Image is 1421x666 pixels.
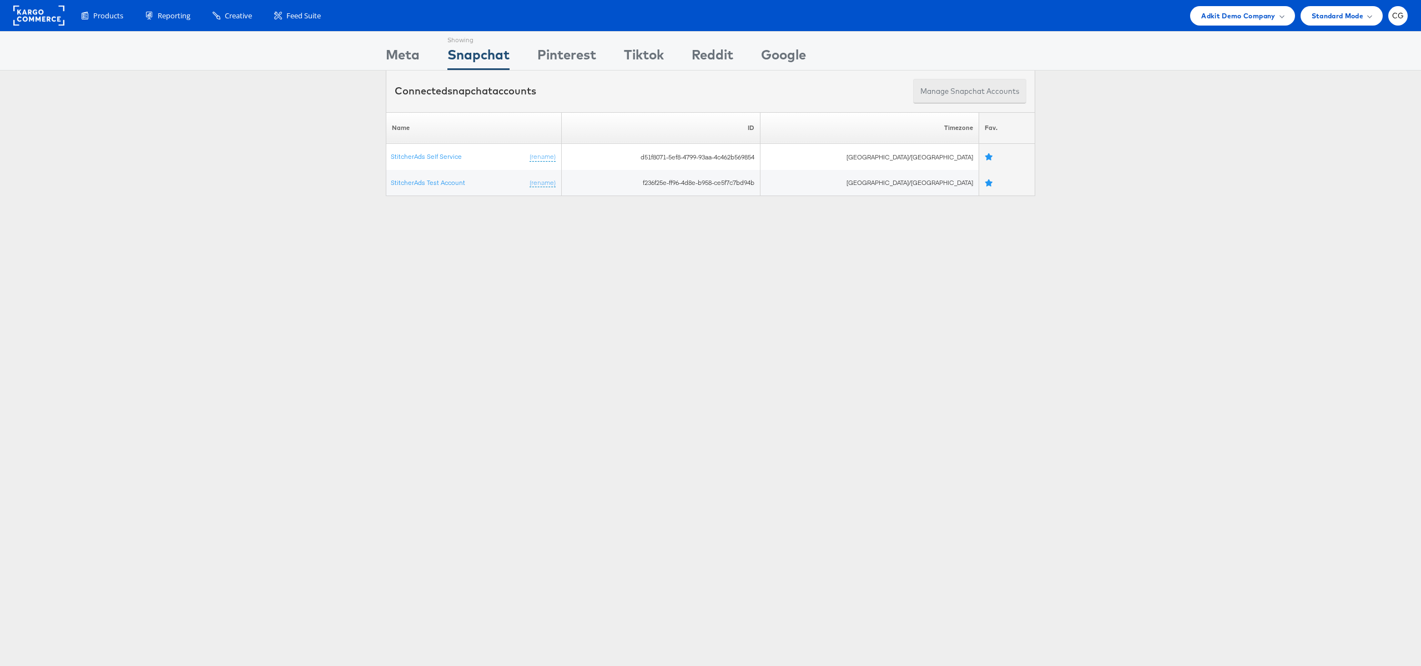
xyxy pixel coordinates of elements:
th: Name [386,112,562,144]
span: Adkit Demo Company [1201,10,1275,22]
button: Manage Snapchat Accounts [913,79,1026,104]
span: Creative [225,11,252,21]
td: [GEOGRAPHIC_DATA]/[GEOGRAPHIC_DATA] [760,170,979,196]
div: Google [761,45,806,70]
td: f236f25e-ff96-4d8e-b958-ce5f7c7bd94b [562,170,760,196]
div: Meta [386,45,420,70]
span: snapchat [447,84,492,97]
div: Snapchat [447,45,510,70]
span: Feed Suite [286,11,321,21]
div: Connected accounts [395,84,536,98]
th: ID [562,112,760,144]
div: Pinterest [537,45,596,70]
div: Tiktok [624,45,664,70]
a: StitcherAds Test Account [391,178,465,187]
td: [GEOGRAPHIC_DATA]/[GEOGRAPHIC_DATA] [760,144,979,170]
th: Timezone [760,112,979,144]
a: (rename) [530,152,556,162]
span: Reporting [158,11,190,21]
td: d51f8071-5ef8-4799-93aa-4c462b569854 [562,144,760,170]
a: (rename) [530,178,556,188]
span: Standard Mode [1312,10,1363,22]
div: Showing [447,32,510,45]
span: Products [93,11,123,21]
div: Reddit [692,45,733,70]
span: CG [1392,12,1404,19]
a: StitcherAds Self Service [391,152,462,161]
